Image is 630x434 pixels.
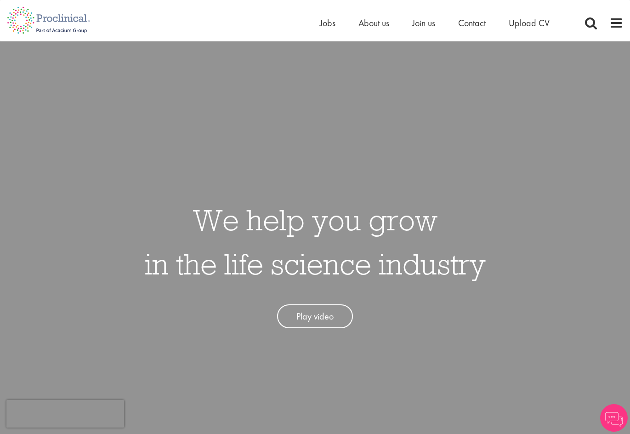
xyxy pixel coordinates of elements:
[320,17,335,29] a: Jobs
[358,17,389,29] a: About us
[145,198,486,286] h1: We help you grow in the life science industry
[412,17,435,29] a: Join us
[458,17,486,29] a: Contact
[600,404,628,432] img: Chatbot
[277,304,353,329] a: Play video
[509,17,550,29] a: Upload CV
